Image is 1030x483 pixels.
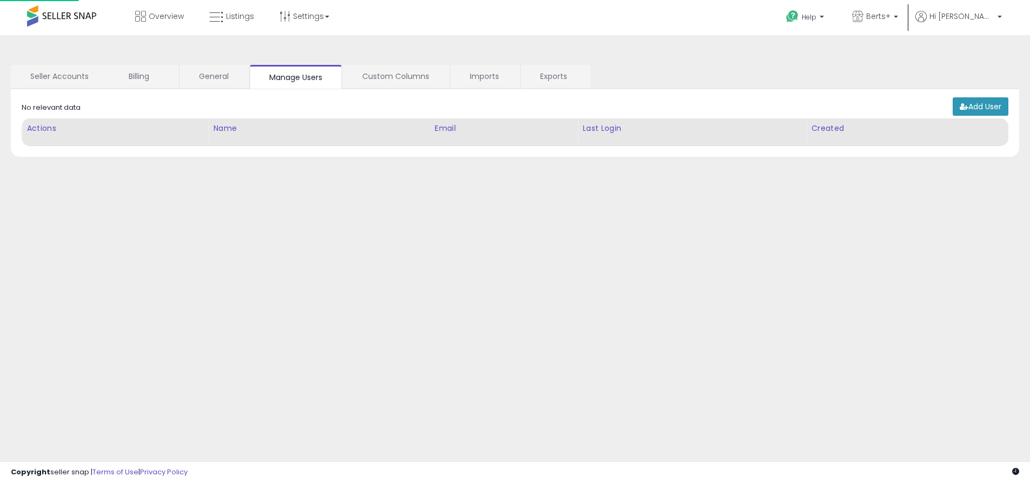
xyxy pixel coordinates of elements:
[786,10,799,23] i: Get Help
[180,65,248,88] a: General
[811,123,1004,134] div: Created
[140,467,188,477] a: Privacy Policy
[11,467,188,478] div: seller snap | |
[213,123,425,134] div: Name
[521,65,590,88] a: Exports
[450,65,519,88] a: Imports
[226,11,254,22] span: Listings
[92,467,138,477] a: Terms of Use
[866,11,891,22] span: Berts+
[435,123,574,134] div: Email
[149,11,184,22] span: Overview
[22,103,81,113] div: No relevant data
[802,12,816,22] span: Help
[915,11,1002,35] a: Hi [PERSON_NAME]
[11,467,50,477] strong: Copyright
[11,65,108,88] a: Seller Accounts
[250,65,342,89] a: Manage Users
[26,123,204,134] div: Actions
[953,97,1008,116] a: Add User
[582,123,802,134] div: Last Login
[109,65,178,88] a: Billing
[929,11,994,22] span: Hi [PERSON_NAME]
[343,65,449,88] a: Custom Columns
[778,2,835,35] a: Help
